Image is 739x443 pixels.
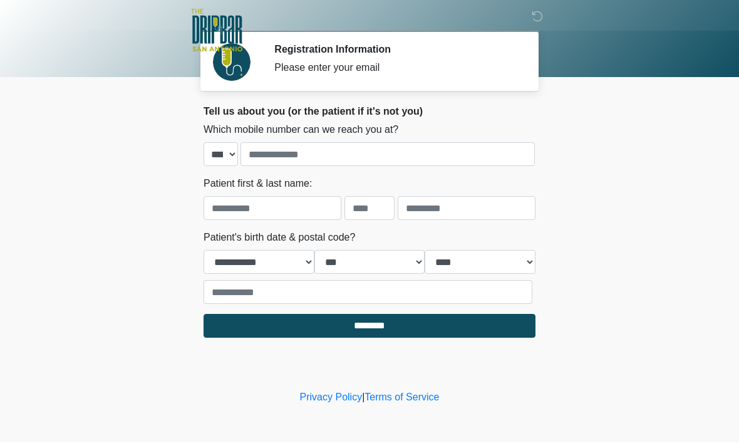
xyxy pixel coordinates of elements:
img: Agent Avatar [213,44,251,81]
a: | [362,392,364,403]
label: Patient's birth date & postal code? [204,231,355,246]
a: Privacy Policy [300,392,363,403]
img: The DRIPBaR - San Antonio Fossil Creek Logo [191,9,242,53]
label: Which mobile number can we reach you at? [204,123,398,138]
label: Patient first & last name: [204,177,312,192]
div: Please enter your email [274,61,517,76]
a: Terms of Service [364,392,439,403]
h2: Tell us about you (or the patient if it's not you) [204,106,535,118]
